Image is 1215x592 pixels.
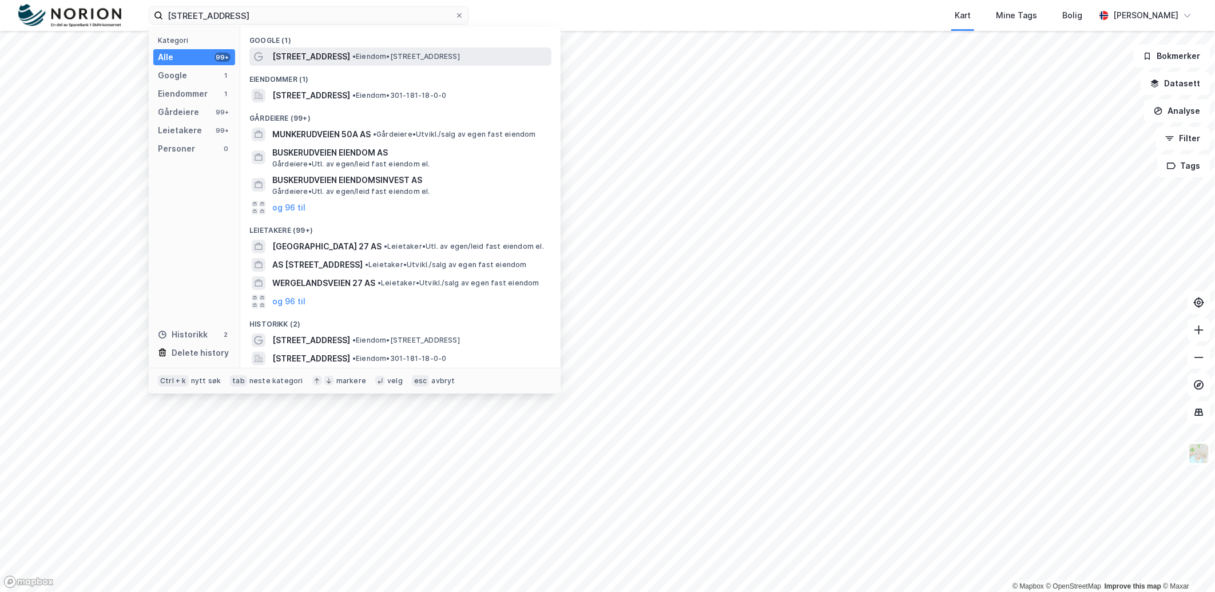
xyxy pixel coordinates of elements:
div: Kategori [158,36,235,45]
div: Google [158,69,187,82]
div: [PERSON_NAME] [1113,9,1178,22]
div: Leietakere (99+) [240,217,561,237]
div: markere [336,376,366,386]
div: esc [412,375,430,387]
span: • [365,260,368,269]
div: 99+ [215,108,231,117]
a: Mapbox homepage [3,575,54,589]
span: [STREET_ADDRESS] [272,89,350,102]
div: 99+ [215,126,231,135]
div: 99+ [215,53,231,62]
button: Analyse [1144,100,1210,122]
div: Bolig [1062,9,1082,22]
span: Gårdeiere • Utvikl./salg av egen fast eiendom [373,130,536,139]
div: 1 [221,89,231,98]
span: Eiendom • [STREET_ADDRESS] [352,52,460,61]
a: Improve this map [1105,582,1161,590]
span: • [352,336,356,344]
div: Mine Tags [996,9,1037,22]
span: Leietaker • Utl. av egen/leid fast eiendom el. [384,242,544,251]
span: AS [STREET_ADDRESS] [272,258,363,272]
button: Bokmerker [1133,45,1210,67]
span: • [384,242,387,251]
span: Leietaker • Utvikl./salg av egen fast eiendom [365,260,527,269]
div: Personer [158,142,195,156]
div: Historikk (2) [240,311,561,331]
span: • [352,52,356,61]
span: Eiendom • 301-181-18-0-0 [352,91,447,100]
div: tab [230,375,247,387]
div: 1 [221,71,231,80]
span: [STREET_ADDRESS] [272,50,350,63]
img: norion-logo.80e7a08dc31c2e691866.png [18,4,121,27]
div: neste kategori [249,376,303,386]
span: • [373,130,376,138]
div: nytt søk [191,376,221,386]
div: Kontrollprogram for chat [1158,537,1215,592]
button: Filter [1156,127,1210,150]
a: Mapbox [1012,582,1044,590]
iframe: Chat Widget [1158,537,1215,592]
div: 0 [221,144,231,153]
button: og 96 til [272,201,305,214]
div: Google (1) [240,27,561,47]
div: avbryt [431,376,455,386]
span: [STREET_ADDRESS] [272,333,350,347]
span: • [378,279,381,287]
div: Alle [158,50,173,64]
span: Gårdeiere • Utl. av egen/leid fast eiendom el. [272,187,430,196]
span: • [352,354,356,363]
div: Eiendommer (1) [240,66,561,86]
div: Historikk [158,328,208,341]
div: Gårdeiere (99+) [240,105,561,125]
span: Eiendom • 301-181-18-0-0 [352,354,447,363]
input: Søk på adresse, matrikkel, gårdeiere, leietakere eller personer [163,7,455,24]
span: [GEOGRAPHIC_DATA] 27 AS [272,240,382,253]
div: velg [387,376,403,386]
span: Gårdeiere • Utl. av egen/leid fast eiendom el. [272,160,430,169]
div: Delete history [172,346,229,360]
span: MUNKERUDVEIEN 50A AS [272,128,371,141]
div: Gårdeiere [158,105,199,119]
button: Datasett [1141,72,1210,95]
div: Leietakere [158,124,202,137]
div: Kart [955,9,971,22]
span: • [352,91,356,100]
button: og 96 til [272,295,305,308]
a: OpenStreetMap [1046,582,1102,590]
span: [STREET_ADDRESS] [272,352,350,365]
span: Leietaker • Utvikl./salg av egen fast eiendom [378,279,539,288]
div: Eiendommer [158,87,208,101]
div: Ctrl + k [158,375,189,387]
div: 2 [221,330,231,339]
span: BUSKERUDVEIEN EIENDOM AS [272,146,547,160]
button: Tags [1157,154,1210,177]
span: BUSKERUDVEIEN EIENDOMSINVEST AS [272,173,547,187]
img: Z [1188,443,1210,464]
span: Eiendom • [STREET_ADDRESS] [352,336,460,345]
span: WERGELANDSVEIEN 27 AS [272,276,375,290]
